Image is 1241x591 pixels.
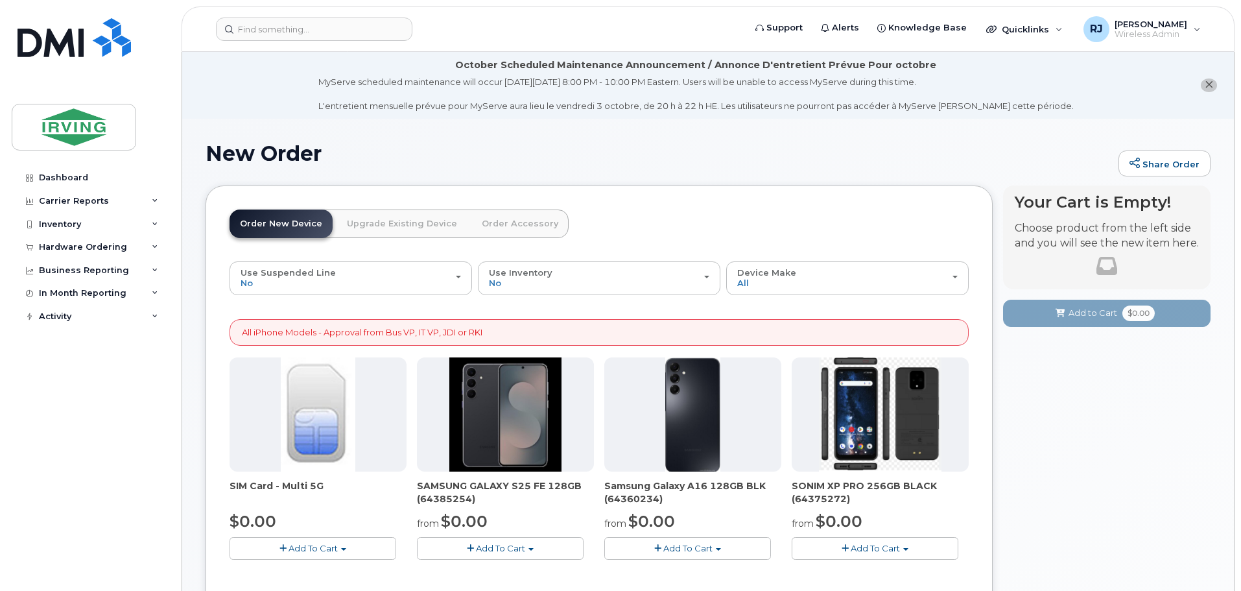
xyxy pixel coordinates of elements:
[1069,307,1117,319] span: Add to Cart
[241,267,336,278] span: Use Suspended Line
[792,537,958,560] button: Add To Cart
[455,58,936,72] div: October Scheduled Maintenance Announcement / Annonce D'entretient Prévue Pour octobre
[230,261,472,295] button: Use Suspended Line No
[489,278,501,288] span: No
[792,479,969,505] div: SONIM XP PRO 256GB BLACK (64375272)
[604,537,771,560] button: Add To Cart
[230,210,333,238] a: Order New Device
[737,278,749,288] span: All
[441,512,488,531] span: $0.00
[476,543,525,553] span: Add To Cart
[289,543,338,553] span: Add To Cart
[242,326,482,339] p: All iPhone Models - Approval from Bus VP, IT VP, JDI or RKI
[604,479,781,505] div: Samsung Galaxy A16 128GB BLK (64360234)
[1003,300,1211,326] button: Add to Cart $0.00
[1015,193,1199,211] h4: Your Cart is Empty!
[417,518,439,529] small: from
[230,479,407,505] div: SIM Card - Multi 5G
[851,543,900,553] span: Add To Cart
[449,357,561,472] img: image-20250915-182548.jpg
[819,357,941,472] img: SONIM_XP_PRO_-_JDIRVING.png
[1122,306,1155,321] span: $0.00
[792,518,814,529] small: from
[230,537,396,560] button: Add To Cart
[417,479,594,505] div: SAMSUNG GALAXY S25 FE 128GB (64385254)
[1201,78,1217,92] button: close notification
[417,537,584,560] button: Add To Cart
[281,357,355,472] img: 00D627D4-43E9-49B7-A367-2C99342E128C.jpg
[489,267,552,278] span: Use Inventory
[471,210,569,238] a: Order Accessory
[206,142,1112,165] h1: New Order
[665,357,720,472] img: A16_-_JDI.png
[478,261,720,295] button: Use Inventory No
[628,512,675,531] span: $0.00
[337,210,467,238] a: Upgrade Existing Device
[230,512,276,531] span: $0.00
[241,278,253,288] span: No
[1015,221,1199,251] p: Choose product from the left side and you will see the new item here.
[318,76,1074,112] div: MyServe scheduled maintenance will occur [DATE][DATE] 8:00 PM - 10:00 PM Eastern. Users will be u...
[1118,151,1211,176] a: Share Order
[816,512,862,531] span: $0.00
[726,261,969,295] button: Device Make All
[663,543,713,553] span: Add To Cart
[737,267,796,278] span: Device Make
[604,518,626,529] small: from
